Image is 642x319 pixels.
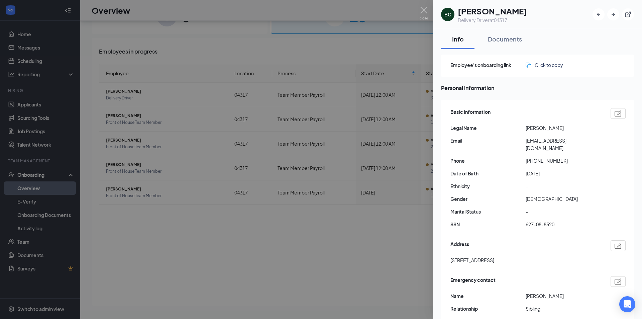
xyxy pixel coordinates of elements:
[526,221,601,228] span: 627-08-8520
[450,208,526,215] span: Marital Status
[450,108,491,119] span: Basic information
[441,84,634,92] span: Personal information
[450,170,526,177] span: Date of Birth
[450,240,469,251] span: Address
[625,11,631,18] svg: ExternalLink
[526,195,601,203] span: [DEMOGRAPHIC_DATA]
[450,182,526,190] span: Ethnicity
[595,11,602,18] svg: ArrowLeftNew
[526,137,601,152] span: [EMAIL_ADDRESS][DOMAIN_NAME]
[448,35,468,43] div: Info
[450,137,526,144] span: Email
[458,17,527,23] div: Delivery Driver at 04317
[450,61,526,69] span: Employee's onboarding link
[450,195,526,203] span: Gender
[619,296,635,312] div: Open Intercom Messenger
[450,124,526,132] span: Legal Name
[526,170,601,177] span: [DATE]
[607,8,619,20] button: ArrowRight
[610,11,617,18] svg: ArrowRight
[526,292,601,300] span: [PERSON_NAME]
[450,276,496,287] span: Emergency contact
[526,305,601,312] span: Sibling
[450,305,526,312] span: Relationship
[526,182,601,190] span: -
[450,292,526,300] span: Name
[450,256,494,264] span: [STREET_ADDRESS]
[526,208,601,215] span: -
[526,61,563,69] button: Click to copy
[622,8,634,20] button: ExternalLink
[526,157,601,164] span: [PHONE_NUMBER]
[488,35,522,43] div: Documents
[526,124,601,132] span: [PERSON_NAME]
[450,157,526,164] span: Phone
[526,63,531,68] img: click-to-copy.71757273a98fde459dfc.svg
[444,11,451,18] div: BC
[458,5,527,17] h1: [PERSON_NAME]
[593,8,605,20] button: ArrowLeftNew
[450,221,526,228] span: SSN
